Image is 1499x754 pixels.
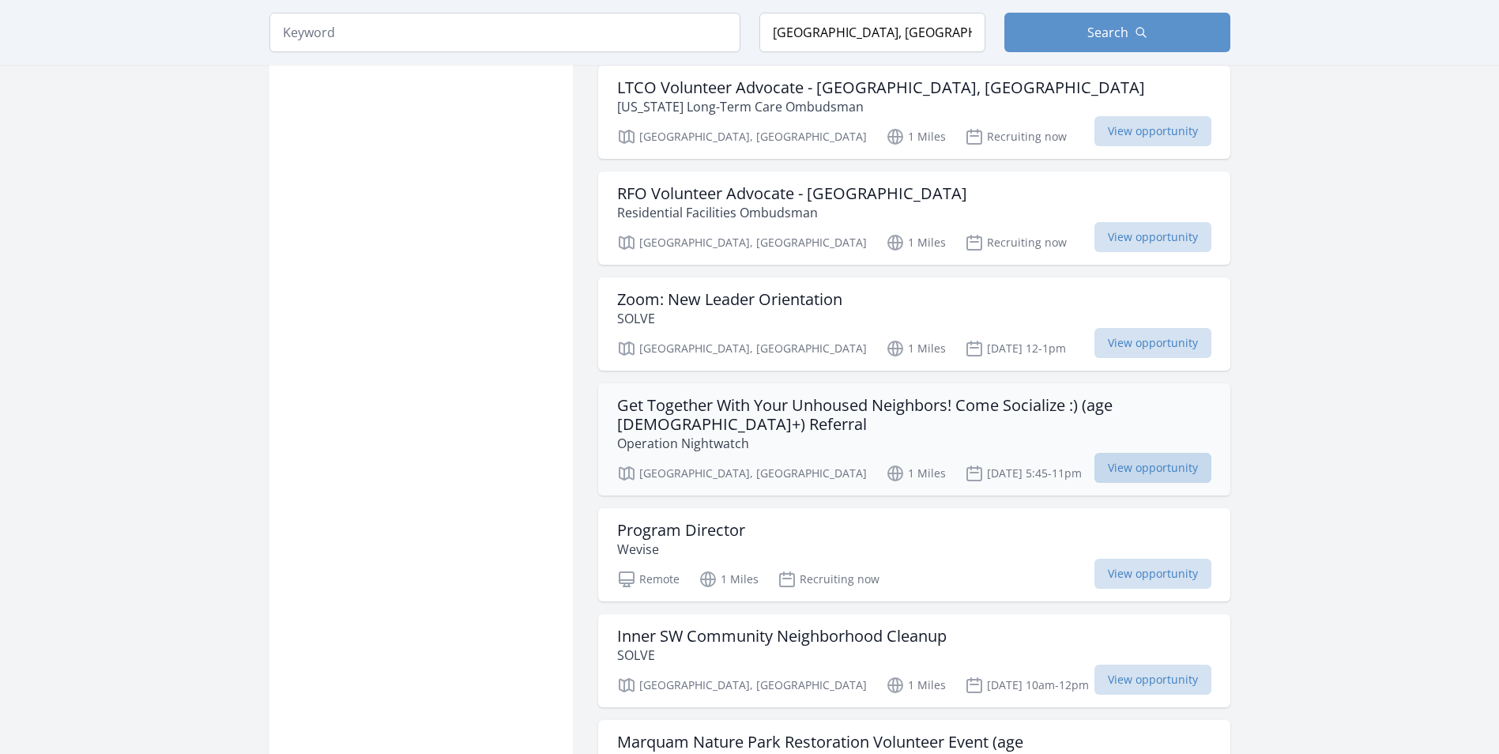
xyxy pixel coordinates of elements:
[965,676,1089,695] p: [DATE] 10am-12pm
[617,434,1211,453] p: Operation Nightwatch
[1094,116,1211,146] span: View opportunity
[617,464,867,483] p: [GEOGRAPHIC_DATA], [GEOGRAPHIC_DATA]
[965,233,1067,252] p: Recruiting now
[778,570,879,589] p: Recruiting now
[759,13,985,52] input: Location
[886,339,946,358] p: 1 Miles
[1004,13,1230,52] button: Search
[617,233,867,252] p: [GEOGRAPHIC_DATA], [GEOGRAPHIC_DATA]
[598,508,1230,601] a: Program Director Wevise Remote 1 Miles Recruiting now View opportunity
[617,309,842,328] p: SOLVE
[617,203,967,222] p: Residential Facilities Ombudsman
[1094,328,1211,358] span: View opportunity
[617,339,867,358] p: [GEOGRAPHIC_DATA], [GEOGRAPHIC_DATA]
[617,627,947,646] h3: Inner SW Community Neighborhood Cleanup
[617,97,1145,116] p: [US_STATE] Long-Term Care Ombudsman
[1087,23,1128,42] span: Search
[699,570,759,589] p: 1 Miles
[617,184,967,203] h3: RFO Volunteer Advocate - [GEOGRAPHIC_DATA]
[886,464,946,483] p: 1 Miles
[598,383,1230,496] a: Get Together With Your Unhoused Neighbors! Come Socialize :) (age [DEMOGRAPHIC_DATA]+) Referral O...
[617,290,842,309] h3: Zoom: New Leader Orientation
[598,614,1230,707] a: Inner SW Community Neighborhood Cleanup SOLVE [GEOGRAPHIC_DATA], [GEOGRAPHIC_DATA] 1 Miles [DATE]...
[617,676,867,695] p: [GEOGRAPHIC_DATA], [GEOGRAPHIC_DATA]
[965,127,1067,146] p: Recruiting now
[965,464,1082,483] p: [DATE] 5:45-11pm
[886,233,946,252] p: 1 Miles
[617,540,745,559] p: Wevise
[617,570,680,589] p: Remote
[617,646,947,665] p: SOLVE
[617,396,1211,434] h3: Get Together With Your Unhoused Neighbors! Come Socialize :) (age [DEMOGRAPHIC_DATA]+) Referral
[269,13,740,52] input: Keyword
[598,66,1230,159] a: LTCO Volunteer Advocate - [GEOGRAPHIC_DATA], [GEOGRAPHIC_DATA] [US_STATE] Long-Term Care Ombudsma...
[598,172,1230,265] a: RFO Volunteer Advocate - [GEOGRAPHIC_DATA] Residential Facilities Ombudsman [GEOGRAPHIC_DATA], [G...
[965,339,1066,358] p: [DATE] 12-1pm
[1094,222,1211,252] span: View opportunity
[1094,559,1211,589] span: View opportunity
[1094,453,1211,483] span: View opportunity
[886,127,946,146] p: 1 Miles
[617,78,1145,97] h3: LTCO Volunteer Advocate - [GEOGRAPHIC_DATA], [GEOGRAPHIC_DATA]
[598,277,1230,371] a: Zoom: New Leader Orientation SOLVE [GEOGRAPHIC_DATA], [GEOGRAPHIC_DATA] 1 Miles [DATE] 12-1pm Vie...
[1094,665,1211,695] span: View opportunity
[617,521,745,540] h3: Program Director
[617,127,867,146] p: [GEOGRAPHIC_DATA], [GEOGRAPHIC_DATA]
[886,676,946,695] p: 1 Miles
